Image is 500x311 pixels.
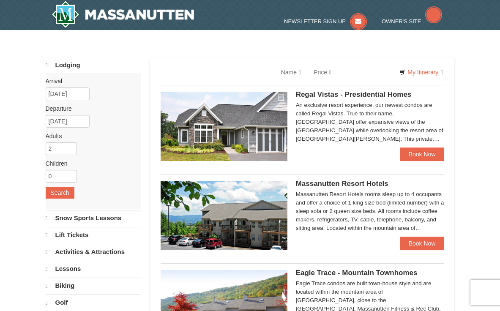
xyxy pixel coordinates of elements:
[284,18,346,25] span: Newsletter Sign Up
[46,227,142,243] a: Lift Tickets
[46,210,142,226] a: Snow Sports Lessons
[161,92,287,161] img: 19218991-1-902409a9.jpg
[52,1,194,28] a: Massanutten Resort
[296,190,444,232] div: Massanutten Resort Hotels rooms sleep up to 4 occupants and offer a choice of 1 king size bed (li...
[284,18,367,25] a: Newsletter Sign Up
[307,64,338,81] a: Price
[46,295,142,311] a: Golf
[400,237,444,250] a: Book Now
[161,181,287,250] img: 19219026-1-e3b4ac8e.jpg
[46,77,135,85] label: Arrival
[52,1,194,28] img: Massanutten Resort Logo
[296,269,418,277] span: Eagle Trace - Mountain Townhomes
[400,147,444,161] a: Book Now
[296,180,388,188] span: Massanutten Resort Hotels
[296,90,412,98] span: Regal Vistas - Presidential Homes
[46,278,142,294] a: Biking
[382,18,421,25] span: Owner's Site
[382,18,443,25] a: Owner's Site
[46,104,135,113] label: Departure
[46,244,142,260] a: Activities & Attractions
[46,57,142,73] a: Lodging
[46,132,135,140] label: Adults
[296,101,444,143] div: An exclusive resort experience, our newest condos are called Regal Vistas. True to their name, [G...
[275,64,307,81] a: Name
[46,187,74,199] button: Search
[394,66,448,79] a: My Itinerary
[46,159,135,168] label: Children
[46,261,142,277] a: Lessons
